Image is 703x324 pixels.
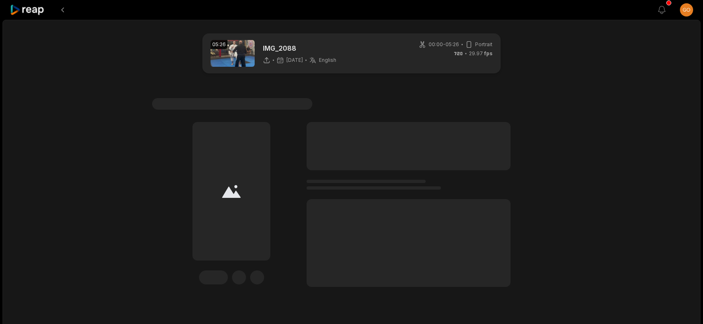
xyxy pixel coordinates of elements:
[263,43,336,53] p: IMG_2088
[152,98,312,110] span: #1 Lorem ipsum dolor sit amet consecteturs
[199,270,228,284] div: Edit
[469,50,492,57] span: 29.97
[319,57,336,63] span: English
[484,50,492,56] span: fps
[211,40,227,49] div: 05:26
[475,41,492,48] span: Portrait
[286,57,303,63] span: [DATE]
[429,41,459,48] span: 00:00 - 05:26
